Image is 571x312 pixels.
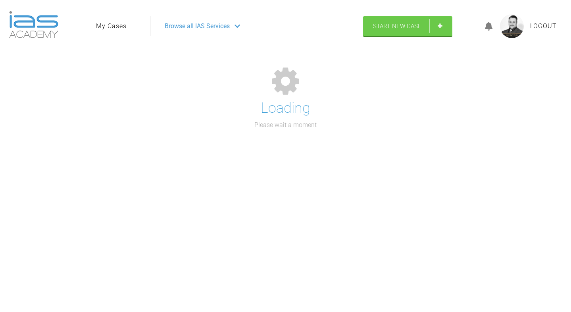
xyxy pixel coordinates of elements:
h1: Loading [261,97,310,120]
span: Browse all IAS Services [165,21,230,31]
p: Please wait a moment [254,120,317,130]
img: logo-light.3e3ef733.png [9,11,58,38]
a: Start New Case [363,16,452,36]
span: Start New Case [373,23,421,30]
a: My Cases [96,21,127,31]
a: Logout [530,21,557,31]
img: profile.png [500,14,524,38]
